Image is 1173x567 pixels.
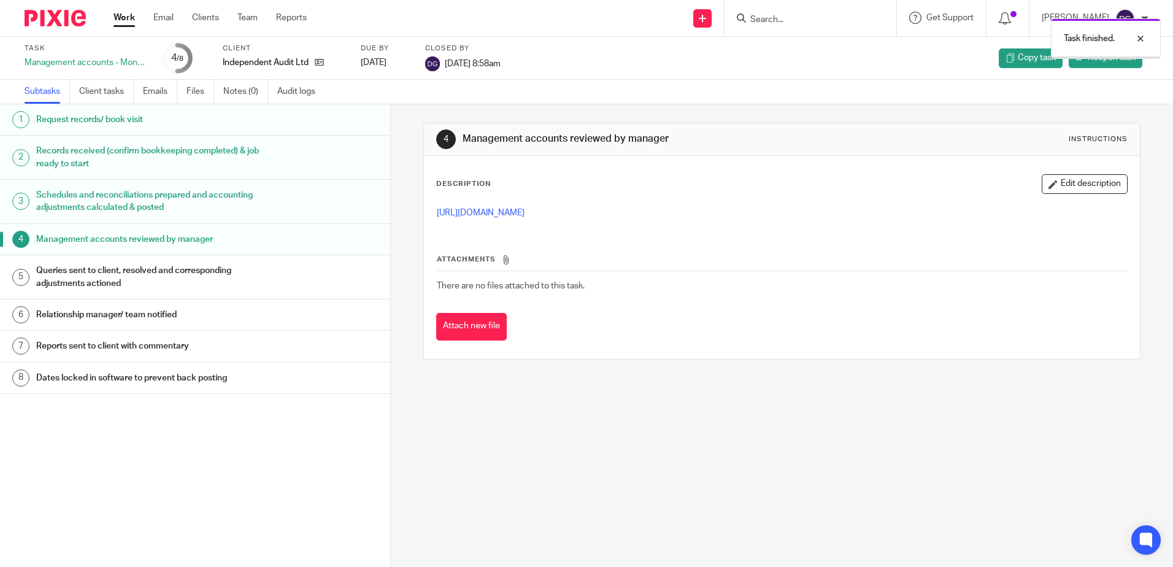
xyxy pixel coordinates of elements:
h1: Relationship manager/ team notified [36,306,264,324]
h1: Request records/ book visit [36,110,264,129]
p: Independent Audit Ltd [223,56,309,69]
div: 8 [12,369,29,387]
label: Task [25,44,147,53]
div: 1 [12,111,29,128]
div: 4 [171,51,183,65]
a: Clients [192,12,219,24]
a: [URL][DOMAIN_NAME] [437,209,525,217]
div: 5 [12,269,29,286]
div: 7 [12,337,29,355]
div: [DATE] [361,56,410,69]
a: Emails [143,80,177,104]
h1: Records received (confirm bookkeeping completed) & job ready to start [36,142,264,173]
a: Files [187,80,214,104]
a: Reports [276,12,307,24]
p: Description [436,179,491,189]
h1: Dates locked in software to prevent back posting [36,369,264,387]
div: 6 [12,306,29,323]
h1: Reports sent to client with commentary [36,337,264,355]
a: Notes (0) [223,80,268,104]
div: 3 [12,193,29,210]
a: Email [153,12,174,24]
div: 4 [436,129,456,149]
h1: Queries sent to client, resolved and corresponding adjustments actioned [36,261,264,293]
a: Client tasks [79,80,134,104]
button: Attach new file [436,313,507,341]
button: Edit description [1042,174,1128,194]
h1: Management accounts reviewed by manager [463,133,808,145]
a: Team [237,12,258,24]
label: Due by [361,44,410,53]
h1: Management accounts reviewed by manager [36,230,264,249]
p: Task finished. [1064,33,1115,45]
a: Subtasks [25,80,70,104]
img: Pixie [25,10,86,26]
a: Audit logs [277,80,325,104]
div: Management accounts - Monthly [25,56,147,69]
small: /8 [177,55,183,62]
div: Instructions [1069,134,1128,144]
label: Client [223,44,345,53]
img: svg%3E [1115,9,1135,28]
span: [DATE] 8:58am [445,59,501,67]
label: Closed by [425,44,501,53]
a: Work [113,12,135,24]
img: svg%3E [425,56,440,71]
span: There are no files attached to this task. [437,282,585,290]
h1: Schedules and reconciliations prepared and accounting adjustments calculated & posted [36,186,264,217]
div: 2 [12,149,29,166]
span: Attachments [437,256,496,263]
div: 4 [12,231,29,248]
